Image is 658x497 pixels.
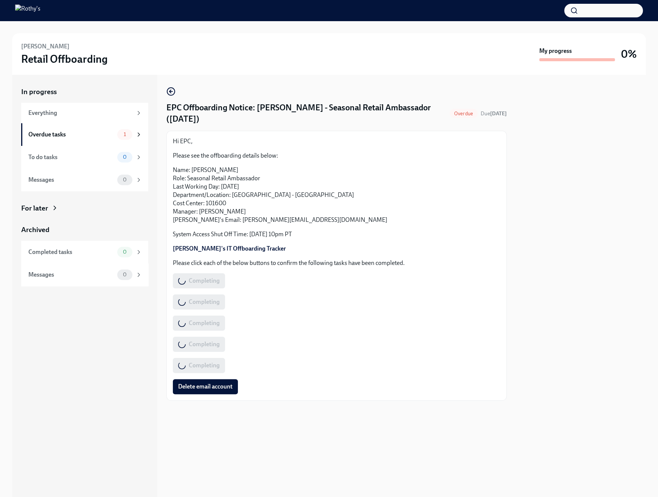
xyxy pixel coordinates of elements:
div: For later [21,203,48,213]
a: Archived [21,225,148,235]
a: For later [21,203,148,213]
div: Messages [28,176,114,184]
img: Rothy's [15,5,40,17]
div: Messages [28,271,114,279]
button: Delete email account [173,379,238,394]
div: Everything [28,109,132,117]
strong: [DATE] [490,110,507,117]
a: [PERSON_NAME]'s IT Offboarding Tracker [173,245,286,252]
span: 0 [118,249,131,255]
h6: [PERSON_NAME] [21,42,70,51]
a: Messages0 [21,169,148,191]
span: August 19th, 2025 09:00 [481,110,507,117]
span: Delete email account [178,383,233,390]
p: System Access Shut Off Time: [DATE] 10pm PT [173,230,500,238]
h3: Retail Offboarding [21,52,108,66]
a: Overdue tasks1 [21,123,148,146]
a: Messages0 [21,263,148,286]
span: Overdue [450,111,478,116]
div: Completed tasks [28,248,114,256]
p: Hi EPC, [173,137,500,146]
span: 1 [119,132,130,137]
span: Due [481,110,507,117]
a: Completed tasks0 [21,241,148,263]
div: Overdue tasks [28,130,114,139]
span: 0 [118,272,131,277]
h4: EPC Offboarding Notice: [PERSON_NAME] - Seasonal Retail Ambassador ([DATE]) [166,102,447,125]
h3: 0% [621,47,637,61]
a: To do tasks0 [21,146,148,169]
span: 0 [118,177,131,183]
a: Everything [21,103,148,123]
p: Name: [PERSON_NAME] Role: Seasonal Retail Ambassador Last Working Day: [DATE] Department/Location... [173,166,500,224]
p: Please see the offboarding details below: [173,152,500,160]
a: In progress [21,87,148,97]
span: 0 [118,154,131,160]
strong: My progress [539,47,572,55]
p: Please click each of the below buttons to confirm the following tasks have been completed. [173,259,500,267]
div: To do tasks [28,153,114,161]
